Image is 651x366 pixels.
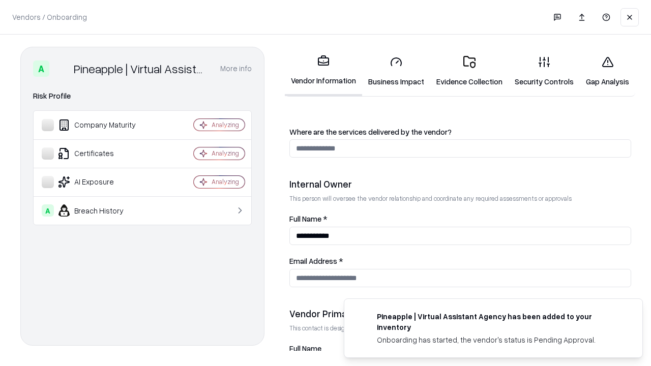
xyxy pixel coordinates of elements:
[289,324,631,332] p: This contact is designated to receive the assessment request from Shift
[33,60,49,77] div: A
[42,204,54,217] div: A
[377,334,618,345] div: Onboarding has started, the vendor's status is Pending Approval.
[289,128,631,136] label: Where are the services delivered by the vendor?
[289,257,631,265] label: Email Address *
[212,149,239,158] div: Analyzing
[42,119,163,131] div: Company Maturity
[377,311,618,332] div: Pineapple | Virtual Assistant Agency has been added to your inventory
[33,90,252,102] div: Risk Profile
[42,147,163,160] div: Certificates
[220,59,252,78] button: More info
[509,48,580,95] a: Security Controls
[430,48,509,95] a: Evidence Collection
[212,177,239,186] div: Analyzing
[42,204,163,217] div: Breach History
[289,345,631,352] label: Full Name
[12,12,87,22] p: Vendors / Onboarding
[212,120,239,129] div: Analyzing
[53,60,70,77] img: Pineapple | Virtual Assistant Agency
[362,48,430,95] a: Business Impact
[289,194,631,203] p: This person will oversee the vendor relationship and coordinate any required assessments or appro...
[357,311,369,323] img: trypineapple.com
[289,178,631,190] div: Internal Owner
[74,60,208,77] div: Pineapple | Virtual Assistant Agency
[580,48,635,95] a: Gap Analysis
[42,176,163,188] div: AI Exposure
[285,47,362,96] a: Vendor Information
[289,308,631,320] div: Vendor Primary Contact
[289,215,631,223] label: Full Name *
